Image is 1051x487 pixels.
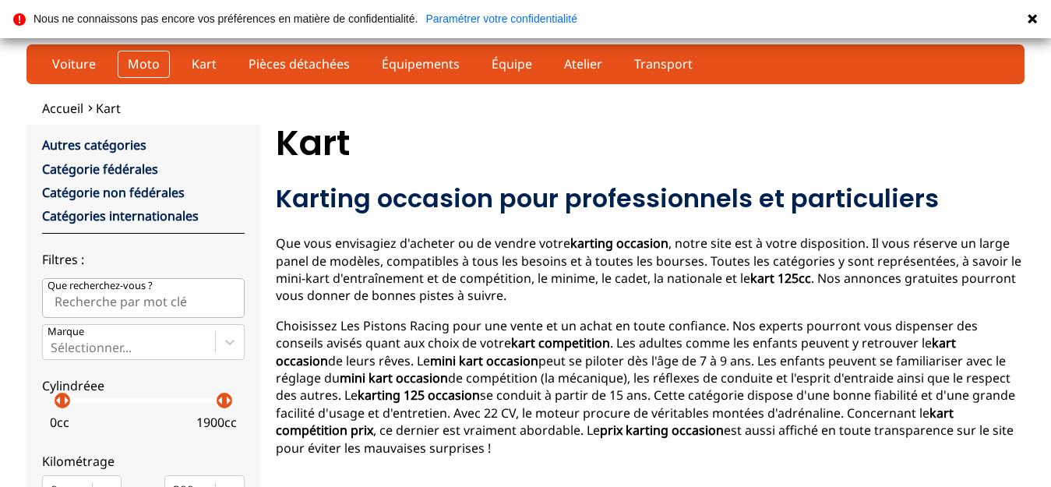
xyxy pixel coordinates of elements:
strong: kart occasion [276,334,956,369]
p: Kilométrage [42,453,245,470]
p: Filtres : [42,251,245,268]
strong: prix karting occasion [600,422,724,439]
a: Catégorie fédérales [42,161,158,178]
p: arrow_right [57,391,76,410]
h2: Karting occasion pour professionnels et particuliers [276,183,1025,214]
a: Catégories internationales [42,207,199,224]
a: Catégorie non fédérales [42,184,185,201]
input: Que recherchez-vous ? [42,278,245,317]
strong: kart 125cc [750,270,811,287]
a: Autres catégories [42,136,146,154]
a: Moto [118,51,170,77]
a: Paramétrer votre confidentialité [425,13,577,24]
input: MarqueSélectionner... [51,341,54,355]
p: arrow_left [49,391,68,410]
p: 0 cc [50,414,69,431]
a: Kart [182,51,227,77]
strong: mini kart occasion [430,352,538,369]
strong: kart compétition prix [276,404,954,439]
a: Accueil [42,100,83,117]
a: Atelier [554,51,612,77]
p: Nous ne connaissons pas encore vos préférences en matière de confidentialité. [34,13,418,24]
a: Kart [96,100,121,117]
a: Transport [624,51,703,77]
p: Que vous envisagiez d'acheter ou de vendre votre , notre site est à votre disposition. Il vous ré... [276,235,1025,305]
a: Voiture [42,51,106,77]
h1: Kart [276,125,1025,162]
p: Marque [48,325,84,339]
strong: mini kart occasion [340,369,448,386]
p: Cylindréee [42,377,245,394]
a: Pièces détachées [238,51,360,77]
strong: karting occasion [570,235,668,252]
strong: karting 125 occasion [358,386,480,404]
strong: kart competition [511,334,610,351]
a: Équipe [481,51,542,77]
p: arrow_left [211,391,230,410]
a: Équipements [372,51,470,77]
p: arrow_right [219,391,238,410]
p: Que recherchez-vous ? [48,279,153,293]
p: Choisissez Les Pistons Racing pour une vente et un achat en toute confiance. Nos experts pourront... [276,317,1025,457]
p: 1900 cc [196,414,237,431]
